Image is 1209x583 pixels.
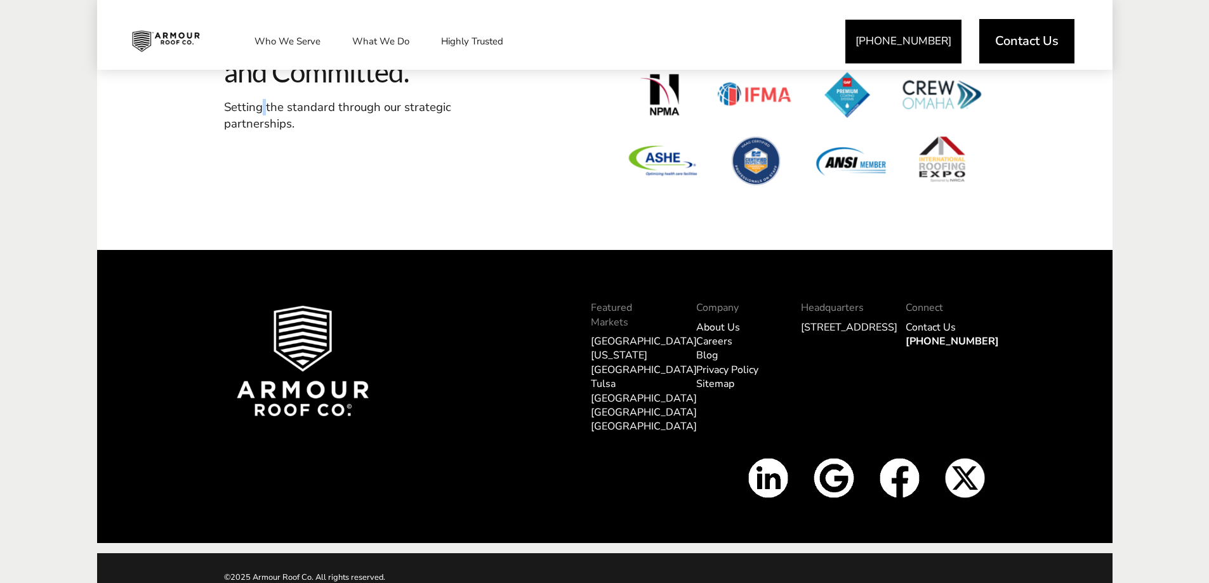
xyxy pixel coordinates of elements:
[801,301,880,315] p: Headquarters
[340,25,422,57] a: What We Do
[224,99,451,132] span: Setting the standard through our strategic partnerships.
[237,306,369,416] img: Armour Roof Co Footer Logo 2025
[801,320,897,334] a: [STREET_ADDRESS]
[696,377,734,391] a: Sitemap
[748,458,788,498] img: Linkedin Icon White
[696,320,740,334] a: About Us
[696,363,758,377] a: Privacy Policy
[906,320,956,334] a: Contact Us
[591,391,697,405] a: [GEOGRAPHIC_DATA]
[880,458,920,498] img: Facbook icon white
[995,35,1059,48] span: Contact Us
[591,419,697,433] a: [GEOGRAPHIC_DATA]
[696,334,732,348] a: Careers
[945,458,985,498] img: X Icon White v2
[906,334,999,348] a: [PHONE_NUMBER]
[428,25,516,57] a: Highly Trusted
[845,20,961,63] a: [PHONE_NUMBER]
[591,301,670,329] p: Featured Markets
[591,377,616,391] a: Tulsa
[906,301,985,315] p: Connect
[979,19,1074,63] a: Contact Us
[242,25,333,57] a: Who We Serve
[591,348,697,376] a: [US_STATE][GEOGRAPHIC_DATA]
[591,334,697,348] a: [GEOGRAPHIC_DATA]
[814,458,854,498] img: Google Icon White
[591,405,697,419] a: [GEOGRAPHIC_DATA]
[696,301,776,315] p: Company
[696,348,718,362] a: Blog
[122,25,209,57] img: Industrial and Commercial Roofing Company | Armour Roof Co.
